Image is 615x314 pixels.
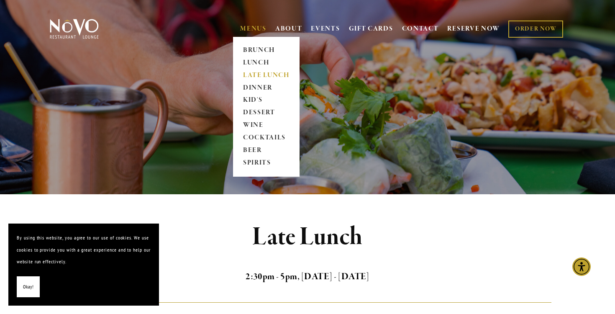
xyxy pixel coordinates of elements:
[246,271,369,283] strong: 2:30pm - 5pm, [DATE] - [DATE]
[240,25,266,33] a: MENUS
[240,107,292,119] a: DESSERT
[23,281,33,293] span: Okay!
[240,157,292,170] a: SPIRITS
[8,224,159,306] section: Cookie banner
[17,276,40,298] button: Okay!
[349,21,393,37] a: GIFT CARDS
[275,25,302,33] a: ABOUT
[240,132,292,144] a: COCKTAILS
[508,21,563,38] a: ORDER NOW
[240,119,292,132] a: WINE
[48,18,100,39] img: Novo Restaurant &amp; Lounge
[240,82,292,94] a: DINNER
[402,21,439,37] a: CONTACT
[252,221,363,253] strong: Late Lunch
[17,232,151,268] p: By using this website, you agree to our use of cookies. We use cookies to provide you with a grea...
[572,257,591,276] div: Accessibility Menu
[447,21,500,37] a: RESERVE NOW
[240,44,292,57] a: BRUNCH
[240,94,292,107] a: KID'S
[240,69,292,82] a: LATE LUNCH
[240,144,292,157] a: BEER
[240,57,292,69] a: LUNCH
[311,25,340,33] a: EVENTS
